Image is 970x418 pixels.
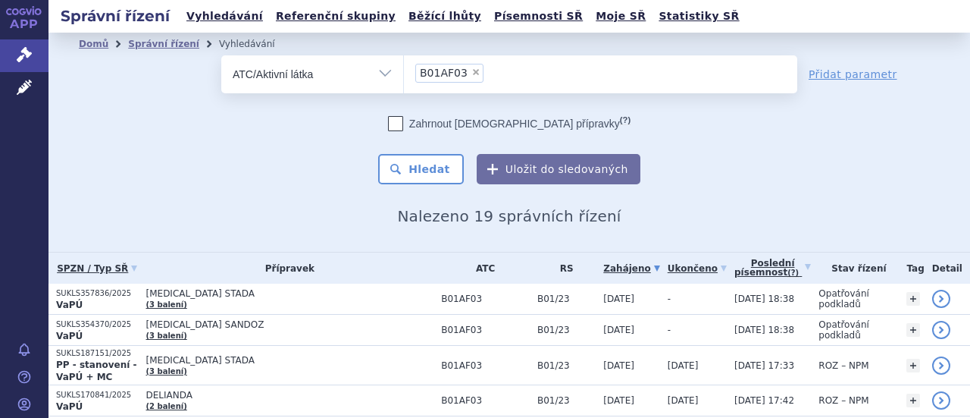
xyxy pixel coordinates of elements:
[56,390,139,401] p: SUKLS170841/2025
[668,360,699,371] span: [DATE]
[388,116,630,131] label: Zahrnout [DEMOGRAPHIC_DATA] přípravky
[441,395,530,406] span: B01AF03
[219,33,295,55] li: Vyhledávání
[56,348,139,359] p: SUKLS187151/2025
[477,154,640,184] button: Uložit do sledovaných
[668,325,671,335] span: -
[404,6,486,27] a: Běžící lhůty
[139,253,434,284] th: Přípravek
[441,294,530,304] span: B01AF03
[906,394,920,407] a: +
[734,294,794,304] span: [DATE] 18:38
[271,6,400,27] a: Referenční skupiny
[537,325,596,335] span: B01/23
[378,154,464,184] button: Hledat
[397,207,621,225] span: Nalezeno 19 správních řízení
[906,359,920,372] a: +
[603,294,634,304] span: [DATE]
[899,253,924,284] th: Tag
[603,360,634,371] span: [DATE]
[591,6,650,27] a: Moje SŘ
[441,360,530,371] span: B01AF03
[420,68,468,78] span: B01AF03
[146,390,434,401] span: DELIANDA
[811,253,899,284] th: Stav řízení
[56,258,139,279] a: SPZN / Typ SŘ
[56,401,83,412] strong: VaPÚ
[668,294,671,304] span: -
[128,39,199,49] a: Správní řízení
[146,332,187,340] a: (3 balení)
[932,290,950,308] a: detail
[668,395,699,406] span: [DATE]
[818,395,868,406] span: ROZ – NPM
[906,323,920,337] a: +
[654,6,743,27] a: Statistiky SŘ
[668,258,727,279] a: Ukončeno
[146,402,187,410] a: (2 balení)
[932,357,950,375] a: detail
[734,325,794,335] span: [DATE] 18:38
[146,300,187,309] a: (3 balení)
[537,395,596,406] span: B01/23
[56,331,83,341] strong: VaPÚ
[48,5,182,27] h2: Správní řízení
[537,294,596,304] span: B01/23
[488,63,496,82] input: B01AF03
[734,395,794,406] span: [DATE] 17:42
[818,288,869,310] span: Opatřování podkladů
[490,6,587,27] a: Písemnosti SŘ
[56,360,136,382] strong: PP - stanovení - VaPÚ + MC
[734,360,794,371] span: [DATE] 17:33
[787,269,799,278] abbr: (?)
[818,360,868,371] span: ROZ – NPM
[925,253,970,284] th: Detail
[818,319,869,341] span: Opatřování podkladů
[734,253,811,284] a: Poslednípísemnost(?)
[146,355,434,366] span: [MEDICAL_DATA] STADA
[603,325,634,335] span: [DATE]
[932,321,950,339] a: detail
[146,319,434,330] span: [MEDICAL_DATA] SANDOZ
[471,68,480,77] span: ×
[603,395,634,406] span: [DATE]
[146,288,434,299] span: [MEDICAL_DATA] STADA
[537,360,596,371] span: B01/23
[79,39,108,49] a: Domů
[441,325,530,335] span: B01AF03
[620,115,630,125] abbr: (?)
[932,391,950,410] a: detail
[56,319,139,330] p: SUKLS354370/2025
[146,367,187,376] a: (3 balení)
[182,6,268,27] a: Vyhledávání
[906,292,920,306] a: +
[56,300,83,310] strong: VaPÚ
[809,67,897,82] a: Přidat parametr
[56,288,139,299] p: SUKLS357836/2025
[530,253,596,284] th: RS
[603,258,659,279] a: Zahájeno
[433,253,530,284] th: ATC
